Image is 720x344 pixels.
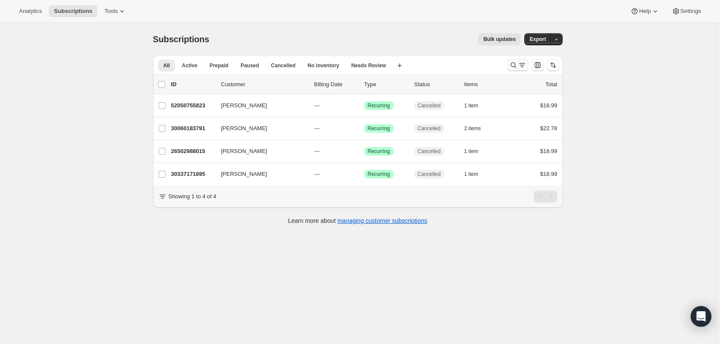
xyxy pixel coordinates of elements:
[216,144,302,158] button: [PERSON_NAME]
[351,62,386,69] span: Needs Review
[99,5,131,17] button: Tools
[14,5,47,17] button: Analytics
[368,125,390,132] span: Recurring
[464,125,481,132] span: 2 items
[54,8,92,15] span: Subscriptions
[171,122,557,134] div: 30060183791[PERSON_NAME]---SuccessRecurringCancelled2 items$22.78
[171,80,557,89] div: IDCustomerBilling DateTypeStatusItemsTotal
[49,5,97,17] button: Subscriptions
[532,59,544,71] button: Customize table column order and visibility
[216,99,302,113] button: [PERSON_NAME]
[368,102,390,109] span: Recurring
[182,62,197,69] span: Active
[241,62,259,69] span: Paused
[667,5,706,17] button: Settings
[414,80,457,89] p: Status
[540,171,557,177] span: $18.99
[418,102,441,109] span: Cancelled
[288,216,427,225] p: Learn more about
[464,148,479,155] span: 1 item
[534,191,557,203] nav: Pagination
[418,148,441,155] span: Cancelled
[171,168,557,180] div: 30337171695[PERSON_NAME]---SuccessRecurringCancelled1 item$18.99
[171,124,214,133] p: 30060183791
[464,80,507,89] div: Items
[393,59,407,72] button: Create new view
[368,148,390,155] span: Recurring
[221,147,267,156] span: [PERSON_NAME]
[540,125,557,131] span: $22.78
[418,125,441,132] span: Cancelled
[418,171,441,178] span: Cancelled
[464,145,488,157] button: 1 item
[221,101,267,110] span: [PERSON_NAME]
[153,34,210,44] span: Subscriptions
[307,62,339,69] span: No inventory
[680,8,701,15] span: Settings
[314,171,320,177] span: ---
[163,62,170,69] span: All
[464,122,491,134] button: 2 items
[216,122,302,135] button: [PERSON_NAME]
[478,33,521,45] button: Bulk updates
[364,80,407,89] div: Type
[171,170,214,178] p: 30337171695
[171,147,214,156] p: 26502988015
[545,80,557,89] p: Total
[625,5,664,17] button: Help
[507,59,528,71] button: Search and filter results
[221,80,307,89] p: Customer
[464,168,488,180] button: 1 item
[216,167,302,181] button: [PERSON_NAME]
[221,124,267,133] span: [PERSON_NAME]
[171,145,557,157] div: 26502988015[PERSON_NAME]---SuccessRecurringCancelled1 item$18.99
[171,100,557,112] div: 52050755823[PERSON_NAME]---SuccessRecurringCancelled1 item$18.99
[19,8,42,15] span: Analytics
[221,170,267,178] span: [PERSON_NAME]
[314,125,320,131] span: ---
[529,36,546,43] span: Export
[314,80,357,89] p: Billing Date
[210,62,229,69] span: Prepaid
[271,62,296,69] span: Cancelled
[540,148,557,154] span: $18.99
[171,80,214,89] p: ID
[639,8,651,15] span: Help
[171,101,214,110] p: 52050755823
[691,306,711,327] div: Open Intercom Messenger
[104,8,118,15] span: Tools
[483,36,516,43] span: Bulk updates
[547,59,559,71] button: Sort the results
[540,102,557,109] span: $18.99
[464,100,488,112] button: 1 item
[314,148,320,154] span: ---
[314,102,320,109] span: ---
[368,171,390,178] span: Recurring
[464,102,479,109] span: 1 item
[337,217,427,224] a: managing customer subscriptions
[464,171,479,178] span: 1 item
[169,192,216,201] p: Showing 1 to 4 of 4
[524,33,551,45] button: Export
